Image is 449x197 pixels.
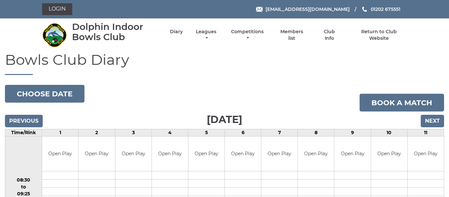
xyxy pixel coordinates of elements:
[225,136,261,171] td: Open Play
[5,115,43,127] input: Previous
[256,7,263,12] img: Email
[361,6,400,13] a: Phone us 01202 675551
[261,136,297,171] td: Open Play
[152,129,188,136] td: 4
[79,136,115,171] td: Open Play
[261,129,298,136] td: 7
[371,136,407,171] td: Open Play
[298,136,334,171] td: Open Play
[188,129,225,136] td: 5
[319,29,340,41] a: Club Info
[170,29,183,35] a: Diary
[256,6,350,13] a: Email [EMAIL_ADDRESS][DOMAIN_NAME]
[266,6,350,12] span: [EMAIL_ADDRESS][DOMAIN_NAME]
[115,136,152,171] td: Open Play
[360,94,444,111] a: Book a match
[42,136,78,171] td: Open Play
[362,7,367,12] img: Phone us
[152,136,188,171] td: Open Play
[42,129,79,136] td: 1
[407,129,444,136] td: 11
[298,129,334,136] td: 8
[5,129,42,136] td: Time/Rink
[371,129,407,136] td: 10
[5,52,444,75] h1: Bowls Club Diary
[42,23,67,47] img: Dolphin Indoor Bowls Club
[351,29,407,41] a: Return to Club Website
[277,29,307,41] a: Members list
[115,129,152,136] td: 3
[72,22,158,42] div: Dolphin Indoor Bowls Club
[334,129,371,136] td: 9
[194,29,218,41] a: Leagues
[229,29,265,41] a: Competitions
[5,85,84,103] button: Choose date
[225,129,261,136] td: 6
[334,136,370,171] td: Open Play
[371,6,400,12] span: 01202 675551
[42,3,72,15] a: Login
[408,136,444,171] td: Open Play
[79,129,115,136] td: 2
[188,136,225,171] td: Open Play
[421,115,444,127] input: Next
